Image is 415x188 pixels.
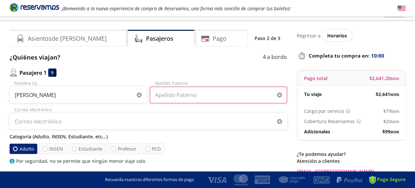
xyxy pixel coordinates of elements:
[297,30,406,41] div: Regresar a ver horarios
[383,108,399,115] span: $ 79
[398,4,406,13] button: English
[142,143,164,154] label: PCD
[327,32,347,39] span: Horarios
[150,87,287,103] input: Apellido Paterno
[304,128,330,135] p: Adicionales
[9,144,37,154] label: Adulto
[68,143,106,154] label: Estudiante
[108,143,140,154] label: Profesor
[297,168,406,175] a: [EMAIL_ADDRESS][DOMAIN_NAME]
[297,158,406,164] p: Atención a clientes
[255,35,280,42] p: Paso 2 de 3
[62,5,291,12] em: ¡Bienvenido a la nueva experiencia de compra de Reservamos, una forma más sencilla de comprar tus...
[10,2,59,12] i: Brand Logo
[304,118,355,125] p: Cobertura Reservamos
[146,34,173,43] h4: Pasajeros
[297,32,321,39] p: Regresar a
[376,91,399,98] span: $ 2,641
[391,76,399,81] small: MXN
[382,128,399,135] span: $ 99
[39,143,67,154] label: INSEN
[10,87,147,103] input: Nombre (s)
[391,119,399,124] small: MXN
[48,69,56,77] div: 9
[383,118,399,125] span: $ 20
[10,2,59,14] a: Brand Logo
[304,108,344,115] p: Cargo por servicio
[369,75,399,82] span: $ 2,641.20
[297,151,406,158] p: ¿Te podemos ayudar?
[10,113,287,130] input: Correo electrónico
[213,34,226,43] h4: Pago
[16,158,145,164] p: Por seguridad, no se permite que ningún menor viaje solo
[304,75,328,82] p: Pago total
[263,53,287,62] p: 4 a bordo
[10,133,287,140] p: Categoría (Adulto, INSEN, Estudiante, etc...)
[390,129,399,134] small: MXN
[297,51,406,60] p: Completa tu compra en :
[390,92,399,97] small: MXN
[304,91,322,98] p: Tu viaje
[105,176,194,183] p: Recuerda nuestras diferentes formas de pago
[19,69,47,77] p: Pasajero 1
[28,34,107,43] h4: Asientos de [PERSON_NAME]
[391,109,399,114] small: MXN
[371,52,384,60] span: 10:00
[10,53,60,62] p: ¿Quiénes viajan?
